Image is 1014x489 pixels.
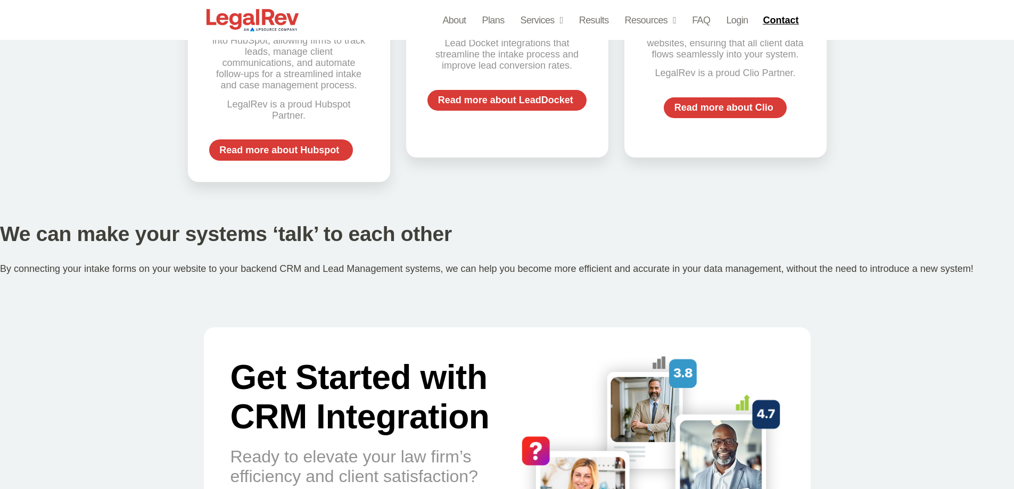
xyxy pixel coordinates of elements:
[230,358,497,436] h2: Get Started with CRM Integration
[759,12,805,29] a: Contact
[427,90,587,111] a: Read more about LeadDocket
[646,68,805,79] p: LegalRev is a proud Clio Partner.
[521,13,563,28] a: Services
[664,97,787,119] a: Read more about Clio
[438,95,573,105] span: Read more about LeadDocket
[726,13,748,28] a: Login
[209,139,353,161] a: Read more about Hubspot
[219,145,339,155] span: Read more about Hubspot
[763,15,798,25] span: Contact
[482,13,505,28] a: Plans
[674,103,773,112] span: Read more about Clio
[625,13,677,28] a: Resources
[579,13,609,28] a: Results
[442,13,748,28] nav: Menu
[209,99,369,121] p: LegalRev is a proud Hubspot Partner.
[442,13,466,28] a: About
[692,13,710,28] a: FAQ
[427,27,587,71] p: We’ve successfully implemented Lead Docket integrations that streamline the intake process and im...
